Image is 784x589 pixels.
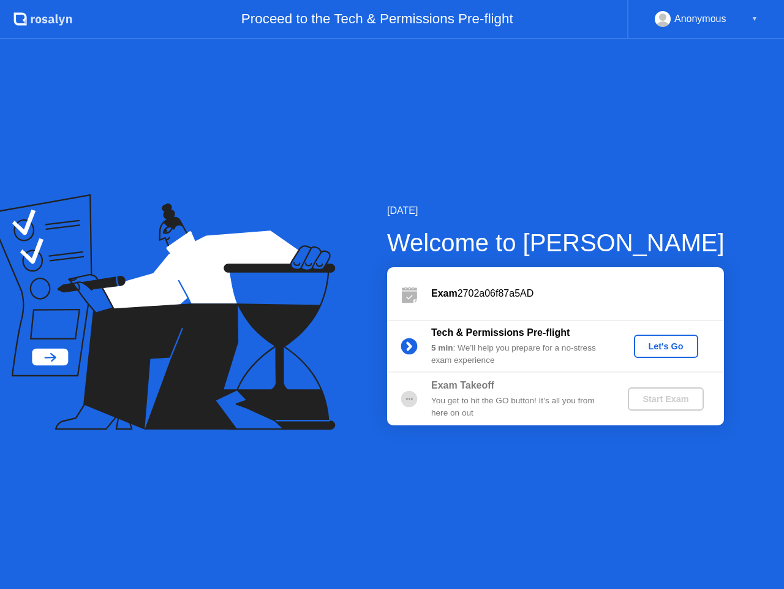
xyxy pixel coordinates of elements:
[387,224,725,261] div: Welcome to [PERSON_NAME]
[752,11,758,27] div: ▼
[431,327,570,338] b: Tech & Permissions Pre-flight
[674,11,726,27] div: Anonymous
[431,288,458,298] b: Exam
[628,387,703,411] button: Start Exam
[633,394,698,404] div: Start Exam
[431,342,608,367] div: : We’ll help you prepare for a no-stress exam experience
[639,341,693,351] div: Let's Go
[431,343,453,352] b: 5 min
[431,286,724,301] div: 2702a06f87a5AD
[431,395,608,420] div: You get to hit the GO button! It’s all you from here on out
[387,203,725,218] div: [DATE]
[634,335,698,358] button: Let's Go
[431,380,494,390] b: Exam Takeoff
